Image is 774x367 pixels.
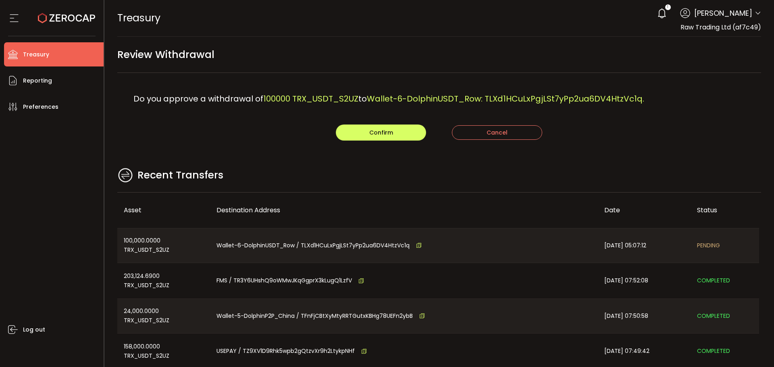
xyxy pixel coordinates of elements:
span: COMPLETED [697,346,730,356]
span: USEPAY / TZ9XV1D9Rhk5wpb2gQtzvXr9h2LtykpNHf [216,346,355,356]
div: Asset [117,205,210,215]
span: 100000 TRX_USDT_S2UZ [263,93,358,104]
span: Wallet-6-DolphinUSDT_Row / TLXd1HCuLxPgjLSt7yPp2ua6DV4HtzVc1q [216,241,410,250]
span: Raw Trading Ltd (af7c49) [680,23,761,32]
span: Do you approve a withdrawal of [133,93,263,104]
button: Confirm [336,124,426,141]
span: [PERSON_NAME] [694,8,752,19]
span: Recent Transfers [137,168,223,183]
span: Cancel [487,129,508,137]
span: Preferences [23,101,58,113]
span: PENDING [697,241,720,250]
span: FMS / TR3Y6UHshQ9oWMwJKqGgprX3kLugQ1LzfV [216,276,352,285]
span: 1 [667,4,668,10]
span: Log out [23,324,45,336]
span: Wallet-6-DolphinUSDT_Row: TLXd1HCuLxPgjLSt7yPp2ua6DV4HtzVc1q. [367,93,644,104]
div: [DATE] 07:50:58 [598,299,691,334]
iframe: Chat Widget [734,328,774,367]
div: 24,000.0000 TRX_USDT_S2UZ [117,299,210,334]
div: Destination Address [210,205,598,215]
span: COMPLETED [697,276,730,285]
div: 203,124.6900 TRX_USDT_S2UZ [117,263,210,299]
span: Review Withdrawal [117,46,214,64]
button: Cancel [452,125,542,140]
span: Treasury [23,49,49,60]
span: to [358,93,367,104]
span: Reporting [23,75,52,87]
div: [DATE] 07:52:08 [598,263,691,299]
div: Date [598,205,691,215]
div: Status [691,205,759,215]
span: Treasury [117,11,160,25]
div: 100,000.0000 TRX_USDT_S2UZ [117,228,210,263]
span: COMPLETED [697,311,730,321]
span: Wallet-5-DolphinP2P_China / TFnFjCBtXyMtyRRTGutxKBHg78UEFn2ybB [216,311,413,321]
span: Confirm [369,129,393,137]
div: [DATE] 05:07:12 [598,228,691,263]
